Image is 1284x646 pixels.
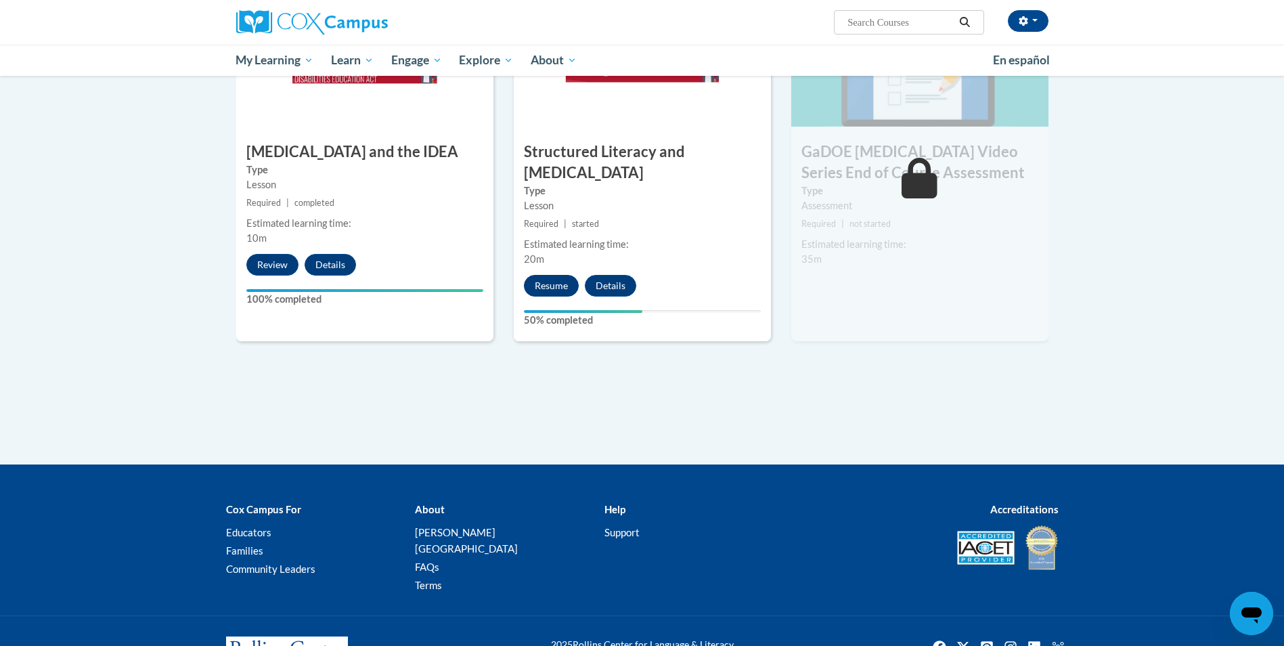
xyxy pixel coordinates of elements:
[954,14,975,30] button: Search
[246,289,483,292] div: Your progress
[524,310,642,313] div: Your progress
[286,198,289,208] span: |
[1008,10,1048,32] button: Account Settings
[524,275,579,297] button: Resume
[524,237,761,252] div: Estimated learning time:
[801,253,822,265] span: 35m
[524,219,558,229] span: Required
[564,219,567,229] span: |
[846,14,954,30] input: Search Courses
[801,184,1038,198] label: Type
[246,216,483,231] div: Estimated learning time:
[1230,592,1273,635] iframe: Button to launch messaging window
[984,46,1059,74] a: En español
[226,526,271,538] a: Educators
[415,526,518,555] a: [PERSON_NAME][GEOGRAPHIC_DATA]
[294,198,334,208] span: completed
[391,52,442,68] span: Engage
[572,219,599,229] span: started
[216,45,1069,76] div: Main menu
[531,52,577,68] span: About
[801,198,1038,213] div: Assessment
[331,52,374,68] span: Learn
[226,544,263,557] a: Families
[524,198,761,213] div: Lesson
[322,45,382,76] a: Learn
[236,52,313,68] span: My Learning
[415,503,445,515] b: About
[415,579,442,591] a: Terms
[604,503,625,515] b: Help
[957,531,1015,565] img: Accredited IACET® Provider
[236,10,493,35] a: Cox Campus
[849,219,891,229] span: not started
[227,45,323,76] a: My Learning
[450,45,522,76] a: Explore
[1025,524,1059,572] img: IDA® Accredited
[246,254,298,276] button: Review
[524,184,761,198] label: Type
[246,292,483,307] label: 100% completed
[522,45,585,76] a: About
[236,142,493,163] h3: [MEDICAL_DATA] and the IDEA
[514,142,771,184] h3: Structured Literacy and [MEDICAL_DATA]
[226,563,315,575] a: Community Leaders
[415,561,439,573] a: FAQs
[226,503,301,515] b: Cox Campus For
[459,52,513,68] span: Explore
[305,254,356,276] button: Details
[236,10,388,35] img: Cox Campus
[801,237,1038,252] div: Estimated learning time:
[993,53,1050,67] span: En español
[801,219,836,229] span: Required
[246,232,267,244] span: 10m
[246,198,281,208] span: Required
[246,177,483,192] div: Lesson
[585,275,636,297] button: Details
[990,503,1059,515] b: Accreditations
[524,253,544,265] span: 20m
[382,45,451,76] a: Engage
[524,313,761,328] label: 50% completed
[791,142,1048,184] h3: GaDOE [MEDICAL_DATA] Video Series End of Course Assessment
[246,163,483,177] label: Type
[841,219,844,229] span: |
[604,526,640,538] a: Support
